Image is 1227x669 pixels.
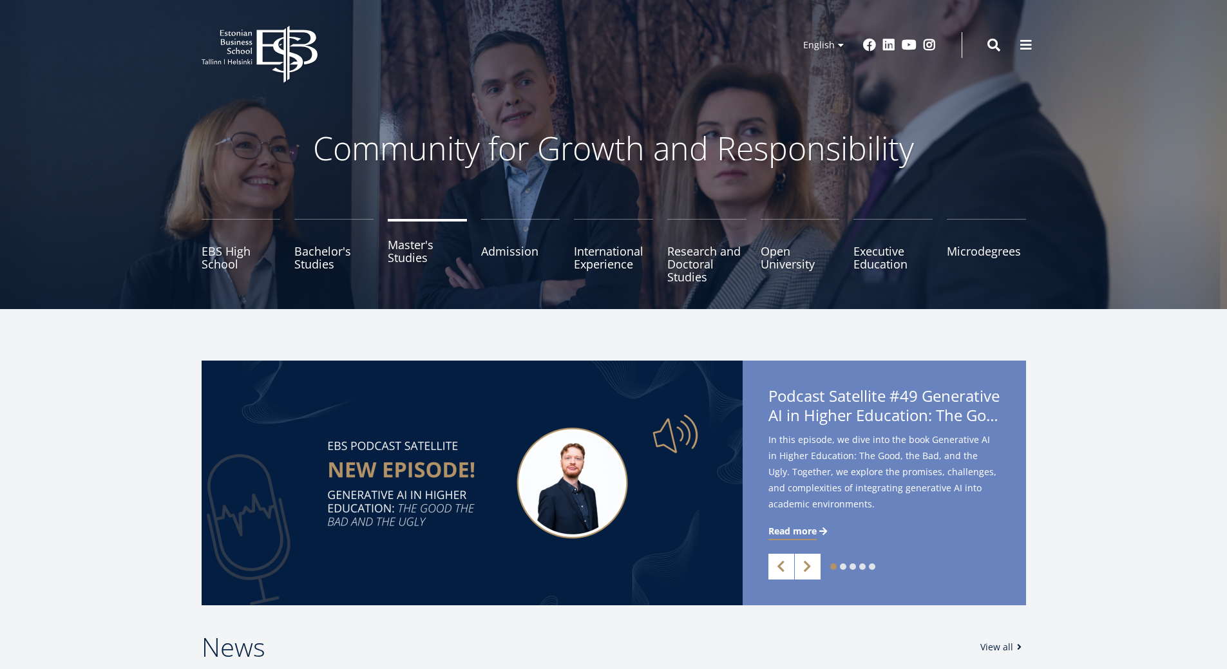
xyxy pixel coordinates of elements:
a: 5 [869,563,875,570]
p: Community for Growth and Responsibility [272,129,955,167]
h2: News [202,631,967,663]
img: Satellite #49 [202,361,743,605]
span: Podcast Satellite #49 Generative [768,386,1000,429]
a: Instagram [923,39,936,52]
a: EBS High School [202,219,281,283]
a: International Experience [574,219,653,283]
span: AI in Higher Education: The Good, the Bad, and the Ugly [768,406,1000,425]
a: 2 [840,563,846,570]
a: Linkedin [882,39,895,52]
a: View all [980,641,1026,654]
a: Executive Education [853,219,933,283]
a: Youtube [902,39,917,52]
a: Next [795,554,821,579]
a: 3 [850,563,856,570]
a: Bachelor's Studies [294,219,374,283]
a: Previous [768,554,794,579]
span: Read more [768,525,817,538]
a: Admission [481,219,560,283]
a: Research and Doctoral Studies [667,219,747,283]
a: Microdegrees [947,219,1026,283]
a: 4 [859,563,866,570]
a: Facebook [863,39,876,52]
a: Read more [768,525,830,538]
span: In this episode, we dive into the book Generative AI in Higher Education: The Good, the Bad, and ... [768,431,1000,512]
a: 1 [830,563,837,570]
a: Master's Studies [388,219,467,283]
a: Open University [761,219,840,283]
